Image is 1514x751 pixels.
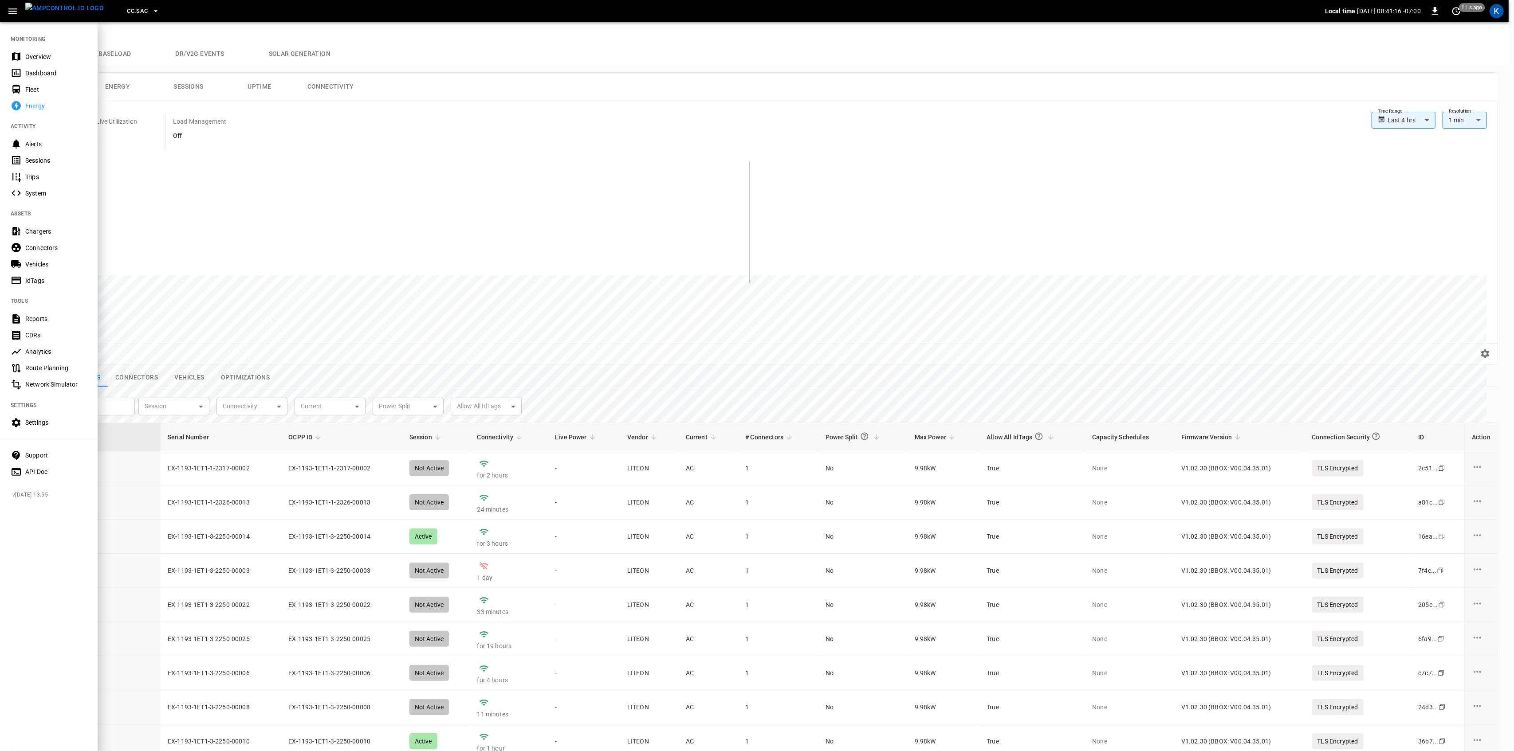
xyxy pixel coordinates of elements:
div: Vehicles [25,260,87,269]
div: Sessions [25,156,87,165]
div: API Doc [25,467,87,476]
img: ampcontrol.io logo [25,3,104,14]
div: Settings [25,418,87,427]
div: Fleet [25,85,87,94]
div: Alerts [25,140,87,149]
div: Dashboard [25,69,87,78]
p: Local time [1325,7,1356,16]
span: 11 s ago [1459,3,1485,12]
span: v [DATE] 13:55 [12,491,90,500]
div: System [25,189,87,198]
div: Reports [25,314,87,323]
div: Network Simulator [25,380,87,389]
button: set refresh interval [1449,4,1463,18]
div: Connectors [25,243,87,252]
div: Trips [25,172,87,181]
div: Support [25,451,87,460]
div: profile-icon [1490,4,1504,18]
div: CDRs [25,331,87,340]
span: CC.SAC [127,6,148,16]
div: Chargers [25,227,87,236]
div: Energy [25,102,87,110]
p: [DATE] 08:41:16 -07:00 [1357,7,1421,16]
div: Analytics [25,347,87,356]
div: IdTags [25,276,87,285]
div: Route Planning [25,364,87,372]
div: Overview [25,52,87,61]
